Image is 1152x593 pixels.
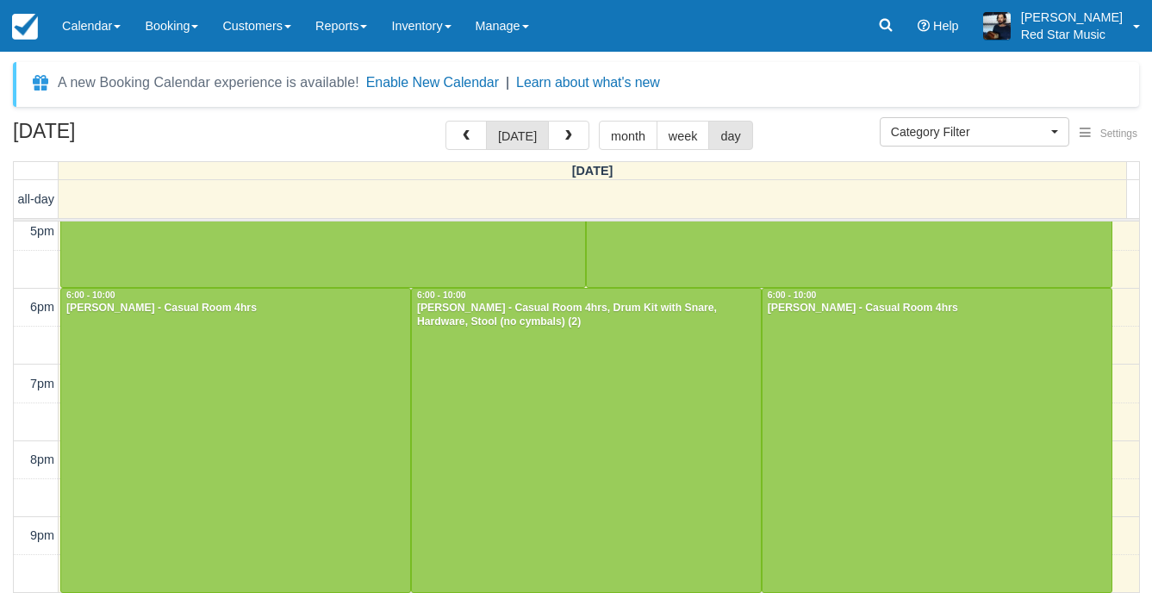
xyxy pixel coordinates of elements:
[768,290,817,300] span: 6:00 - 10:00
[1100,128,1137,140] span: Settings
[918,20,930,32] i: Help
[65,302,406,315] div: [PERSON_NAME] - Casual Room 4hrs
[18,192,54,206] span: all-day
[516,75,660,90] a: Learn about what's new
[366,74,499,91] button: Enable New Calendar
[30,377,54,390] span: 7pm
[1021,9,1123,26] p: [PERSON_NAME]
[983,12,1011,40] img: A1
[30,528,54,542] span: 9pm
[767,302,1107,315] div: [PERSON_NAME] - Casual Room 4hrs
[891,123,1047,140] span: Category Filter
[1021,26,1123,43] p: Red Star Music
[572,164,613,178] span: [DATE]
[762,288,1112,593] a: 6:00 - 10:00[PERSON_NAME] - Casual Room 4hrs
[708,121,752,150] button: day
[417,290,466,300] span: 6:00 - 10:00
[66,290,115,300] span: 6:00 - 10:00
[657,121,710,150] button: week
[486,121,549,150] button: [DATE]
[416,302,757,329] div: [PERSON_NAME] - Casual Room 4hrs, Drum Kit with Snare, Hardware, Stool (no cymbals) (2)
[1069,122,1148,147] button: Settings
[880,117,1069,147] button: Category Filter
[411,288,762,593] a: 6:00 - 10:00[PERSON_NAME] - Casual Room 4hrs, Drum Kit with Snare, Hardware, Stool (no cymbals) (2)
[60,288,411,593] a: 6:00 - 10:00[PERSON_NAME] - Casual Room 4hrs
[599,121,657,150] button: month
[30,300,54,314] span: 6pm
[506,75,509,90] span: |
[12,14,38,40] img: checkfront-main-nav-mini-logo.png
[30,453,54,466] span: 8pm
[30,224,54,238] span: 5pm
[58,72,359,93] div: A new Booking Calendar experience is available!
[933,19,959,33] span: Help
[13,121,231,153] h2: [DATE]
